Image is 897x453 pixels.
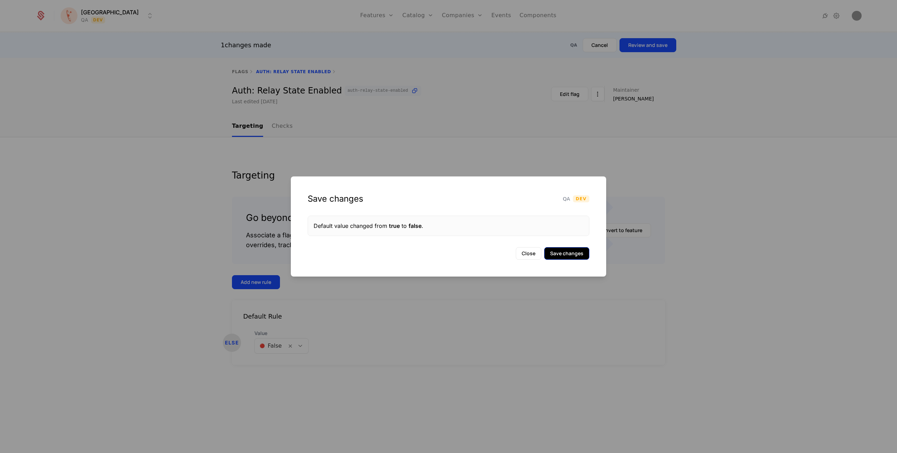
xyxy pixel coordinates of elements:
[409,222,422,229] span: false
[573,195,589,202] span: Dev
[314,222,583,230] div: Default value changed from to .
[544,247,589,260] button: Save changes
[563,195,570,202] span: QA
[516,247,541,260] button: Close
[389,222,400,229] span: true
[308,193,363,204] div: Save changes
